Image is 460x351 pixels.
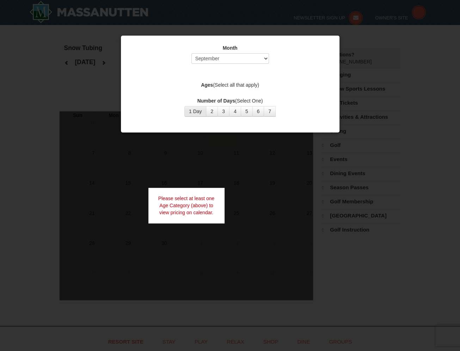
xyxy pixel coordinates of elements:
[148,188,225,223] div: Please select at least one Age Category (above) to view pricing on calendar.
[201,82,213,88] strong: Ages
[184,106,207,117] button: 1 Day
[223,45,238,51] strong: Month
[130,81,331,88] label: (Select all that apply)
[252,106,264,117] button: 6
[229,106,241,117] button: 4
[241,106,253,117] button: 5
[130,97,331,104] label: (Select One)
[206,106,218,117] button: 2
[197,98,235,104] strong: Number of Days
[217,106,229,117] button: 3
[264,106,276,117] button: 7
